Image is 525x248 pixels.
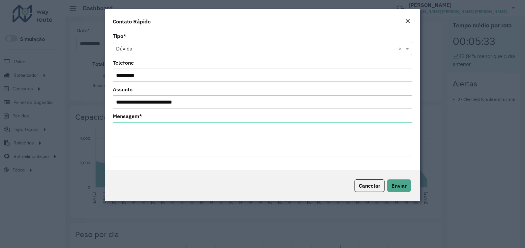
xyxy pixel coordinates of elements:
label: Tipo [113,32,126,40]
span: Enviar [391,182,407,189]
label: Assunto [113,85,133,93]
label: Mensagem [113,112,142,120]
button: Cancelar [355,179,385,192]
button: Enviar [387,179,411,192]
h4: Contato Rápido [113,17,151,25]
button: Close [403,17,412,26]
span: Cancelar [359,182,380,189]
label: Telefone [113,59,134,67]
em: Fechar [405,18,410,24]
span: Clear all [398,45,404,52]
